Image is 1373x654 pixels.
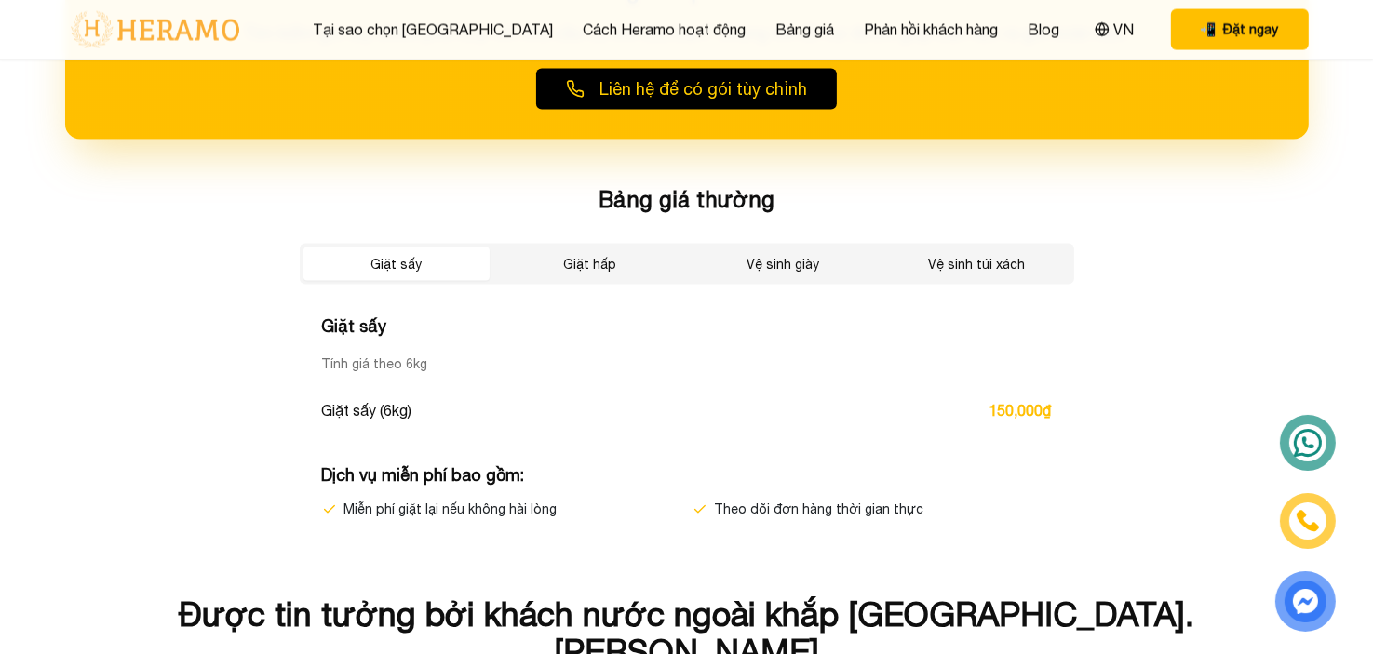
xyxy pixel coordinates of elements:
[1028,19,1059,41] a: Blog
[322,400,412,422] span: Giặt sấy (6kg)
[322,314,1052,340] h4: Giặt sấy
[884,247,1070,281] button: Vệ sinh túi xách
[715,501,924,519] span: Theo dõi đơn hàng thời gian thực
[864,19,998,41] a: Phản hồi khách hàng
[303,247,490,281] button: Giặt sấy
[322,355,1052,374] p: Tính giá theo 6kg
[300,184,1074,214] h3: Bảng giá thường
[322,463,1052,489] h4: Dịch vụ miễn phí bao gồm :
[344,501,558,519] span: Miễn phí giặt lại nếu không hài lòng
[775,19,834,41] a: Bảng giá
[313,19,553,41] a: Tại sao chọn [GEOGRAPHIC_DATA]
[1283,496,1333,546] a: phone-icon
[1298,511,1318,531] img: phone-icon
[989,400,1052,422] span: 150,000₫
[65,10,245,49] img: logo-with-text.png
[497,247,683,281] button: Giặt hấp
[1171,9,1309,50] button: phone Đặt ngay
[583,19,746,41] a: Cách Heramo hoạt động
[536,69,837,110] button: Liên hệ để có gói tùy chỉnh
[1089,18,1139,42] button: VN
[691,247,877,281] button: Vệ sinh giày
[1201,20,1217,39] span: phone
[1224,20,1279,39] span: Đặt ngay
